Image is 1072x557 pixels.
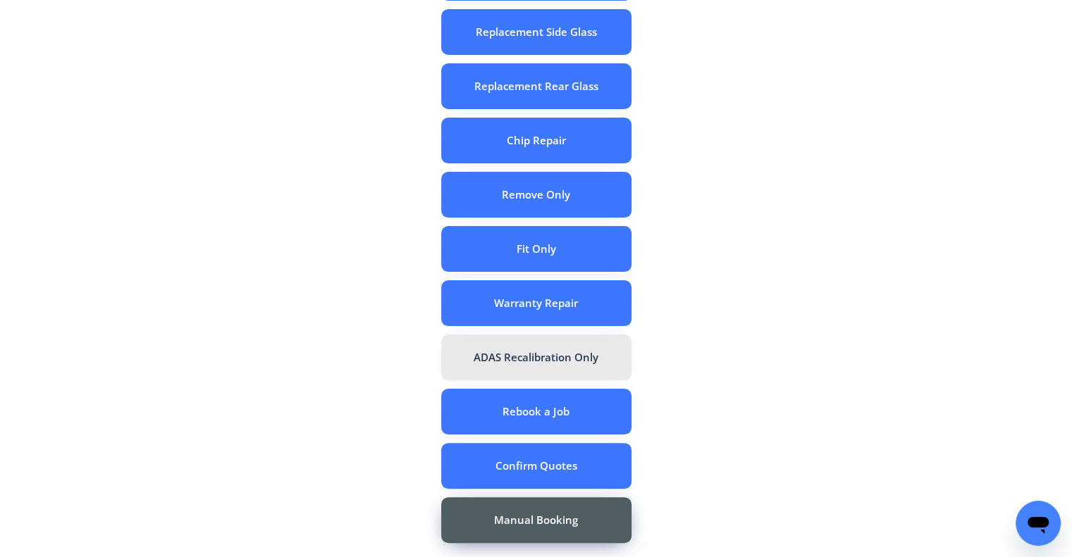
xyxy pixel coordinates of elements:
[1016,501,1061,546] iframe: Button to launch messaging window
[441,389,632,434] button: Rebook a Job
[441,172,632,218] button: Remove Only
[441,118,632,163] button: Chip Repair
[441,280,632,326] button: Warranty Repair
[441,334,632,380] button: ADAS Recalibration Only
[441,443,632,489] button: Confirm Quotes
[441,63,632,109] button: Replacement Rear Glass
[441,497,632,543] button: Manual Booking
[441,9,632,55] button: Replacement Side Glass
[441,226,632,272] button: Fit Only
